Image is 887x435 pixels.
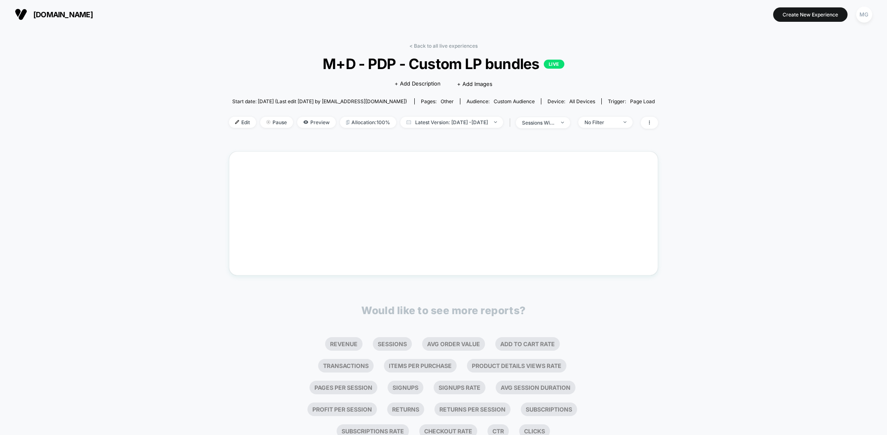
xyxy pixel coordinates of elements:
img: Visually logo [15,8,27,21]
span: | [507,117,516,129]
img: calendar [407,120,411,124]
img: end [266,120,270,124]
img: end [561,122,564,123]
span: Latest Version: [DATE] - [DATE] [400,117,503,128]
img: end [624,121,626,123]
div: Trigger: [608,98,655,104]
span: Start date: [DATE] (Last edit [DATE] by [EMAIL_ADDRESS][DOMAIN_NAME]) [232,98,407,104]
div: Pages: [421,98,454,104]
span: Edit [229,117,256,128]
span: Custom Audience [494,98,535,104]
p: Would like to see more reports? [361,304,526,317]
span: Allocation: 100% [340,117,396,128]
span: other [441,98,454,104]
span: Pause [260,117,293,128]
li: Returns [387,403,424,416]
button: Create New Experience [773,7,848,22]
p: LIVE [544,60,564,69]
li: Returns Per Session [434,403,510,416]
li: Signups [388,381,423,394]
span: + Add Description [395,80,441,88]
img: edit [235,120,239,124]
li: Product Details Views Rate [467,359,566,373]
div: MG [856,7,872,23]
div: No Filter [584,119,617,125]
span: M+D - PDP - Custom LP bundles [250,55,637,72]
li: Items Per Purchase [384,359,457,373]
button: MG [854,6,875,23]
a: < Back to all live experiences [409,43,478,49]
li: Subscriptions [521,403,577,416]
li: Revenue [325,337,363,351]
span: Page Load [630,98,655,104]
span: Preview [297,117,336,128]
span: [DOMAIN_NAME] [33,10,93,19]
span: Device: [541,98,601,104]
img: rebalance [346,120,349,125]
li: Profit Per Session [307,403,377,416]
li: Transactions [318,359,374,373]
li: Add To Cart Rate [495,337,560,351]
button: [DOMAIN_NAME] [12,8,95,21]
li: Avg Order Value [422,337,485,351]
li: Pages Per Session [310,381,377,394]
img: end [494,121,497,123]
li: Sessions [373,337,412,351]
li: Signups Rate [434,381,485,394]
div: Audience: [467,98,535,104]
span: + Add Images [457,81,492,87]
li: Avg Session Duration [496,381,575,394]
div: sessions with impression [522,120,555,126]
span: all devices [569,98,595,104]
